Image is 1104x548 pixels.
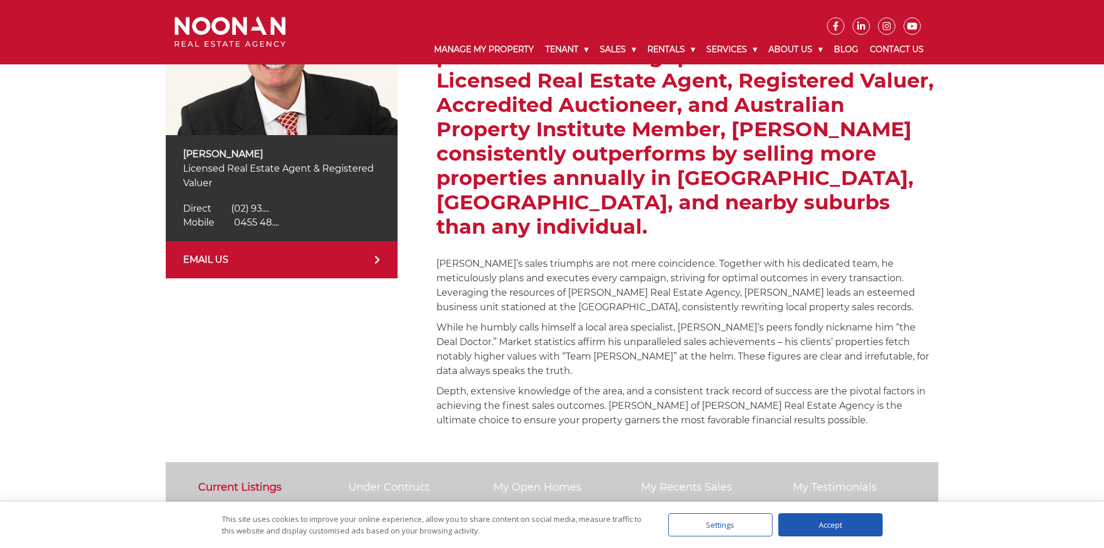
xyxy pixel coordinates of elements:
[540,35,594,64] a: Tenant
[174,17,286,48] img: Noonan Real Estate Agency
[641,481,732,493] a: My Recents Sales
[183,217,214,228] span: Mobile
[436,320,938,378] p: While he humbly calls himself a local area specialist, [PERSON_NAME]’s peers fondly nickname him ...
[642,35,701,64] a: Rentals
[231,203,269,214] span: (02) 93....
[701,35,763,64] a: Services
[436,384,938,427] p: Depth, extensive knowledge of the area, and a consistent track record of success are the pivotal ...
[793,481,877,493] a: My Testimonials
[763,35,828,64] a: About Us
[864,35,930,64] a: Contact Us
[594,35,642,64] a: Sales
[348,481,429,493] a: Under Contruct
[183,203,269,214] a: Click to reveal phone number
[436,256,938,314] p: [PERSON_NAME]’s sales triumphs are not mere coincidence. Together with his dedicated team, he met...
[828,35,864,64] a: Blog
[234,217,279,228] span: 0455 48....
[198,481,282,493] a: Current Listings
[166,241,398,278] a: EMAIL US
[778,513,883,536] div: Accept
[183,147,380,161] p: [PERSON_NAME]
[183,217,279,228] a: Click to reveal phone number
[428,35,540,64] a: Manage My Property
[668,513,773,536] div: Settings
[183,161,380,190] p: Licensed Real Estate Agent & Registered Valuer
[222,513,645,536] div: This site uses cookies to improve your online experience, allow you to share content on social me...
[493,481,581,493] a: My Open Homes
[183,203,212,214] span: Direct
